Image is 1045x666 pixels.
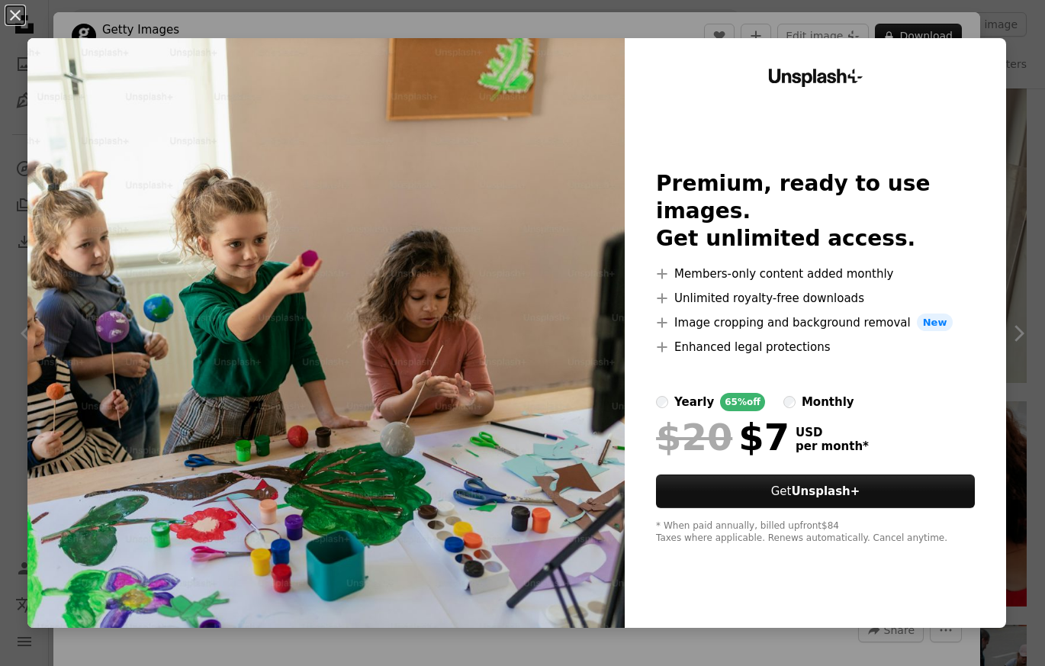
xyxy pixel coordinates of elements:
li: Unlimited royalty-free downloads [656,289,975,307]
input: monthly [783,396,796,408]
div: $7 [656,417,789,457]
span: $20 [656,417,732,457]
input: yearly65%off [656,396,668,408]
div: * When paid annually, billed upfront $84 Taxes where applicable. Renews automatically. Cancel any... [656,520,975,545]
li: Image cropping and background removal [656,314,975,332]
div: monthly [802,393,854,411]
button: GetUnsplash+ [656,475,975,508]
div: yearly [674,393,714,411]
span: per month * [796,439,869,453]
span: New [917,314,953,332]
li: Enhanced legal protections [656,338,975,356]
span: USD [796,426,869,439]
strong: Unsplash+ [791,484,860,498]
li: Members-only content added monthly [656,265,975,283]
h2: Premium, ready to use images. Get unlimited access. [656,170,975,253]
div: 65% off [720,393,765,411]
